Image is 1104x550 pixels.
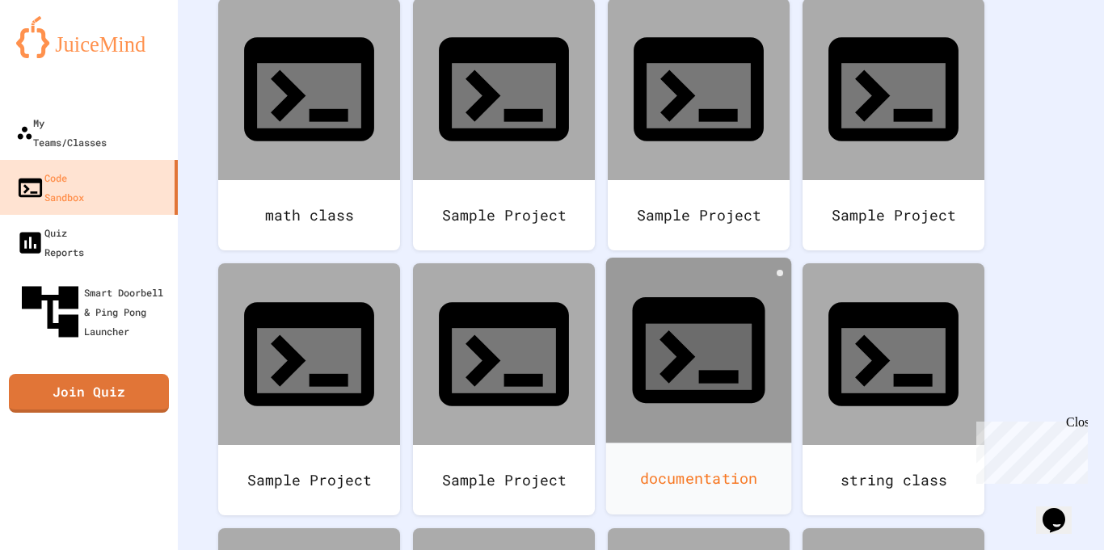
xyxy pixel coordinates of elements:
a: documentation [606,258,792,514]
div: Chat with us now!Close [6,6,112,103]
img: logo-orange.svg [16,16,162,58]
div: My Teams/Classes [16,113,107,152]
div: Sample Project [608,180,790,250]
a: Sample Project [218,263,400,515]
div: Sample Project [218,445,400,515]
div: Sample Project [413,445,595,515]
div: Code Sandbox [16,168,84,207]
a: Join Quiz [9,374,169,413]
iframe: chat widget [970,415,1088,484]
a: Sample Project [413,263,595,515]
div: Sample Project [413,180,595,250]
a: string class [803,263,984,515]
div: documentation [606,443,792,514]
div: Smart Doorbell & Ping Pong Launcher [16,278,171,346]
div: math class [218,180,400,250]
div: Sample Project [803,180,984,250]
div: string class [803,445,984,515]
iframe: chat widget [1036,485,1088,534]
div: Quiz Reports [16,223,84,262]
